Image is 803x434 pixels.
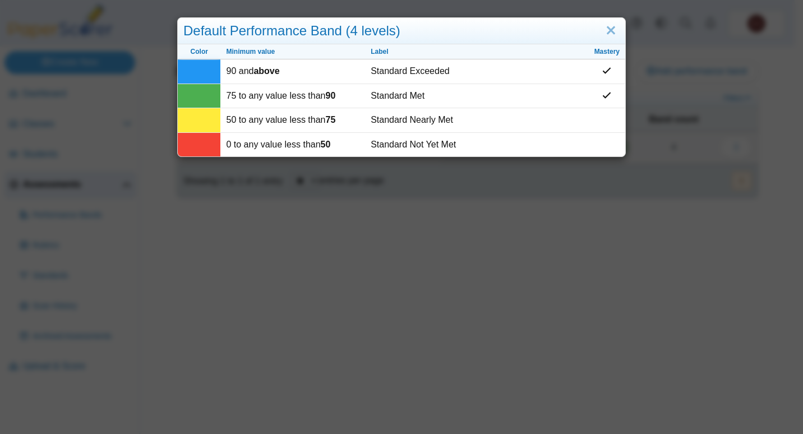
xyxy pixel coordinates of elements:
[365,44,588,60] th: Label
[365,59,588,84] td: Standard Exceeded
[220,108,365,132] td: 50 to any value less than
[178,18,625,44] div: Default Performance Band (4 levels)
[178,44,220,60] th: Color
[321,140,331,149] b: 50
[365,133,588,156] td: Standard Not Yet Met
[253,66,279,76] b: above
[220,44,365,60] th: Minimum value
[326,91,336,100] b: 90
[365,84,588,108] td: Standard Met
[602,21,620,40] a: Close
[326,115,336,124] b: 75
[589,44,625,60] th: Mastery
[365,108,588,132] td: Standard Nearly Met
[220,59,365,84] td: 90 and
[220,133,365,156] td: 0 to any value less than
[220,84,365,108] td: 75 to any value less than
